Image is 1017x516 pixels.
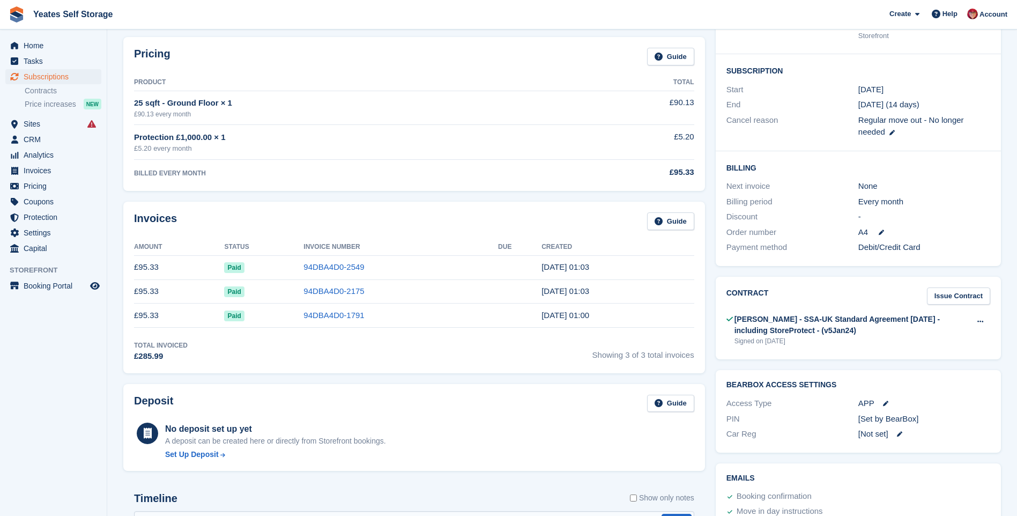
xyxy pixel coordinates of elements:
div: [Not set] [858,428,990,440]
td: £90.13 [582,91,694,124]
a: Set Up Deposit [165,449,386,460]
span: Storefront [10,265,107,276]
div: Order number [726,226,858,239]
span: A4 [858,226,868,239]
div: 25 sqft - Ground Floor × 1 [134,97,582,109]
div: [Set by BearBox] [858,413,990,425]
a: menu [5,163,101,178]
h2: Subscription [726,65,990,76]
span: Pricing [24,179,88,194]
span: Settings [24,225,88,240]
div: Total Invoiced [134,341,188,350]
div: £285.99 [134,350,188,363]
span: Coupons [24,194,88,209]
div: Booking confirmation [737,490,812,503]
div: Start [726,84,858,96]
div: PIN [726,413,858,425]
div: Signed on [DATE] [734,336,970,346]
div: Next invoice [726,180,858,193]
img: stora-icon-8386f47178a22dfd0bd8f6a31ec36ba5ce8667c1dd55bd0f319d3a0aa187defe.svg [9,6,25,23]
span: Tasks [24,54,88,69]
a: Guide [647,212,694,230]
span: Help [942,9,957,19]
span: Booking Portal [24,278,88,293]
td: £95.33 [134,279,224,304]
div: Discount [726,211,858,223]
span: Paid [224,311,244,321]
time: 2025-07-16 00:03:30 UTC [541,286,589,296]
td: £95.33 [134,304,224,328]
a: menu [5,54,101,69]
div: £90.13 every month [134,109,582,119]
h2: Invoices [134,212,177,230]
span: Analytics [24,148,88,163]
a: menu [5,241,101,256]
div: Booked [726,19,858,41]
img: Wendie Tanner [967,9,978,19]
th: Due [498,239,541,256]
a: menu [5,278,101,293]
h2: Billing [726,162,990,173]
div: No deposit set up yet [165,423,386,436]
span: Sites [24,116,88,131]
div: None [858,180,990,193]
span: Create [889,9,911,19]
h2: Pricing [134,48,170,65]
div: Car Reg [726,428,858,440]
div: Billing period [726,196,858,208]
span: Protection [24,210,88,225]
h2: BearBox Access Settings [726,381,990,389]
th: Product [134,74,582,91]
th: Invoice Number [303,239,498,256]
a: menu [5,210,101,225]
div: Protection £1,000.00 × 1 [134,131,582,144]
th: Amount [134,239,224,256]
th: Status [224,239,303,256]
a: menu [5,194,101,209]
p: A deposit can be created here or directly from Storefront bookings. [165,436,386,447]
span: Showing 3 of 3 total invoices [592,341,694,363]
div: Every month [858,196,990,208]
span: Paid [224,262,244,273]
a: menu [5,116,101,131]
div: £5.20 every month [134,143,582,154]
time: 2025-06-16 00:00:00 UTC [858,84,884,96]
div: £95.33 [582,166,694,179]
div: BILLED EVERY MONTH [134,168,582,178]
a: menu [5,132,101,147]
div: Storefront [858,31,990,41]
span: Paid [224,286,244,297]
span: Account [979,9,1007,20]
td: £5.20 [582,125,694,160]
a: Guide [647,395,694,412]
a: Yeates Self Storage [29,5,117,23]
h2: Contract [726,288,769,305]
span: Capital [24,241,88,256]
div: End [726,99,858,111]
div: NEW [84,99,101,109]
time: 2025-06-16 00:00:20 UTC [541,311,589,320]
div: Debit/Credit Card [858,241,990,254]
i: Smart entry sync failures have occurred [87,120,96,128]
div: Payment method [726,241,858,254]
a: 94DBA4D0-2549 [303,262,364,271]
div: - [858,211,990,223]
span: Regular move out - No longer needed [858,115,964,137]
span: Subscriptions [24,69,88,84]
a: menu [5,69,101,84]
th: Total [582,74,694,91]
h2: Timeline [134,492,177,505]
a: 94DBA4D0-2175 [303,286,364,296]
a: Preview store [88,279,101,292]
a: Contracts [25,86,101,96]
a: Issue Contract [927,288,990,305]
div: [PERSON_NAME] - SSA-UK Standard Agreement [DATE] - including StoreProtect - (v5Jan24) [734,314,970,336]
time: 2025-08-16 00:03:33 UTC [541,262,589,271]
span: Home [24,38,88,53]
span: Invoices [24,163,88,178]
th: Created [541,239,694,256]
a: menu [5,179,101,194]
td: £95.33 [134,255,224,279]
a: 94DBA4D0-1791 [303,311,364,320]
h2: Deposit [134,395,173,412]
